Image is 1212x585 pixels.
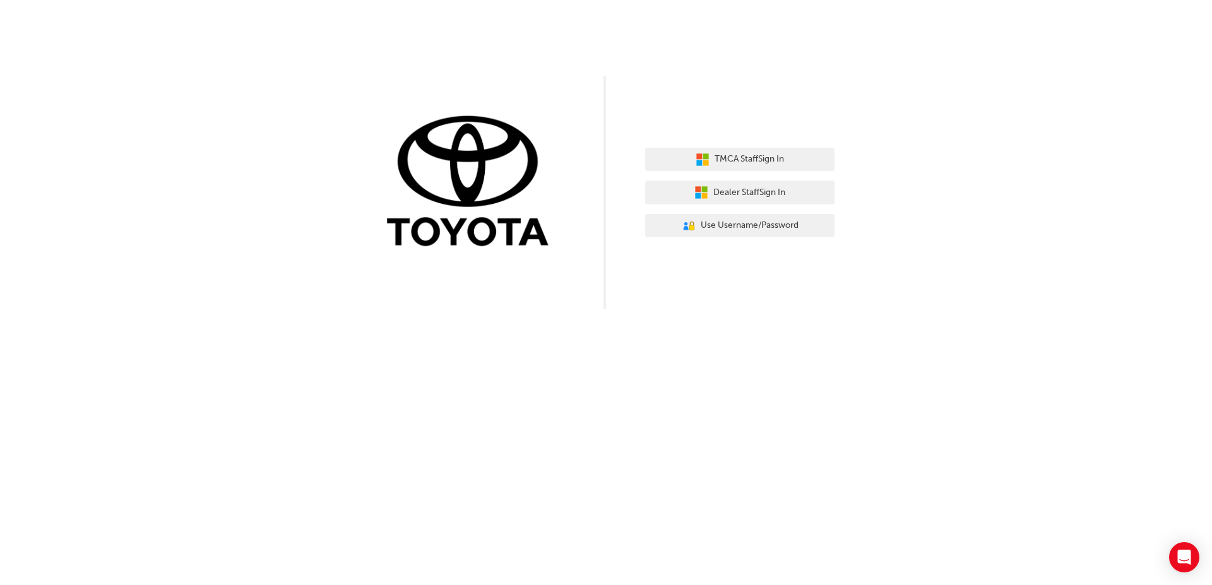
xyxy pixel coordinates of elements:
div: Open Intercom Messenger [1169,542,1199,572]
span: TMCA Staff Sign In [715,152,784,167]
button: TMCA StaffSign In [645,148,835,172]
button: Dealer StaffSign In [645,180,835,204]
img: Trak [377,113,567,252]
span: Dealer Staff Sign In [713,186,785,200]
button: Use Username/Password [645,214,835,238]
span: Use Username/Password [701,218,799,233]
